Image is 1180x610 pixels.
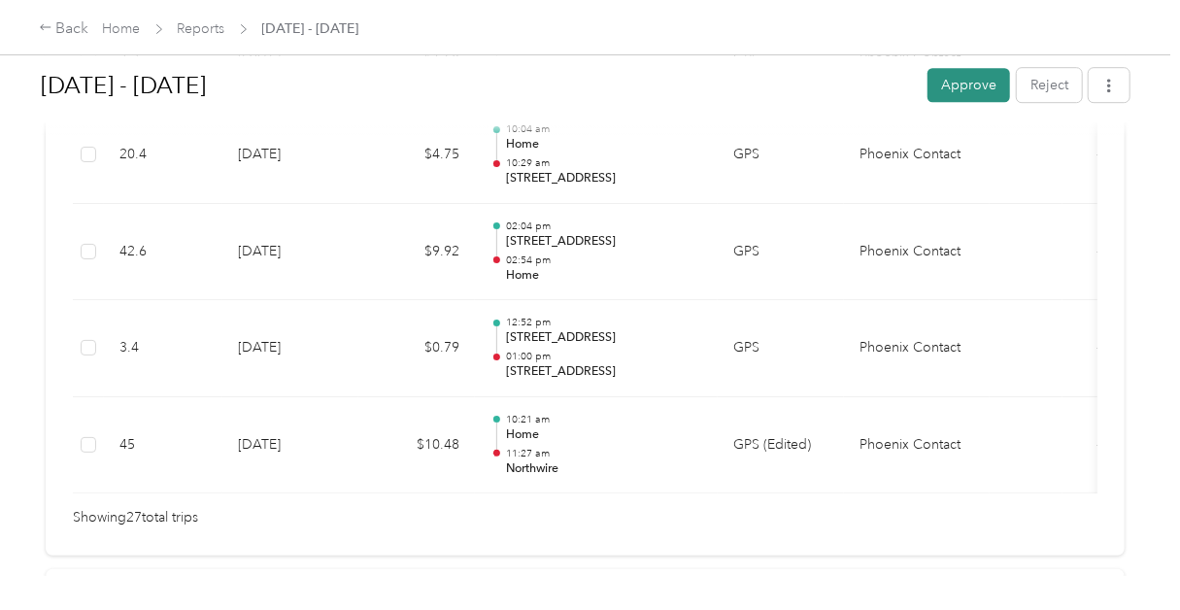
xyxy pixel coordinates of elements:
[1097,243,1101,259] span: -
[844,107,990,204] td: Phoenix Contact
[718,204,844,301] td: GPS
[506,254,702,267] p: 02:54 pm
[1071,501,1180,610] iframe: Everlance-gr Chat Button Frame
[262,18,359,39] span: [DATE] - [DATE]
[844,204,990,301] td: Phoenix Contact
[506,316,702,329] p: 12:52 pm
[73,507,198,528] span: Showing 27 total trips
[104,397,222,494] td: 45
[506,267,702,285] p: Home
[506,460,702,478] p: Northwire
[222,397,358,494] td: [DATE]
[1017,68,1082,102] button: Reject
[718,107,844,204] td: GPS
[844,300,990,397] td: Phoenix Contact
[718,300,844,397] td: GPS
[104,300,222,397] td: 3.4
[506,426,702,444] p: Home
[222,204,358,301] td: [DATE]
[358,204,475,301] td: $9.92
[506,170,702,187] p: [STREET_ADDRESS]
[506,220,702,233] p: 02:04 pm
[506,447,702,460] p: 11:27 am
[104,204,222,301] td: 42.6
[358,107,475,204] td: $4.75
[844,397,990,494] td: Phoenix Contact
[178,20,225,37] a: Reports
[506,363,702,381] p: [STREET_ADDRESS]
[718,397,844,494] td: GPS (Edited)
[506,233,702,251] p: [STREET_ADDRESS]
[358,397,475,494] td: $10.48
[506,329,702,347] p: [STREET_ADDRESS]
[506,413,702,426] p: 10:21 am
[927,68,1010,102] button: Approve
[506,136,702,153] p: Home
[103,20,141,37] a: Home
[1097,146,1101,162] span: -
[222,300,358,397] td: [DATE]
[39,17,89,41] div: Back
[358,300,475,397] td: $0.79
[41,62,914,109] h1: Sep 1 - 30, 2025
[104,107,222,204] td: 20.4
[506,156,702,170] p: 10:29 am
[1097,339,1101,356] span: -
[1097,436,1101,453] span: -
[222,107,358,204] td: [DATE]
[506,350,702,363] p: 01:00 pm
